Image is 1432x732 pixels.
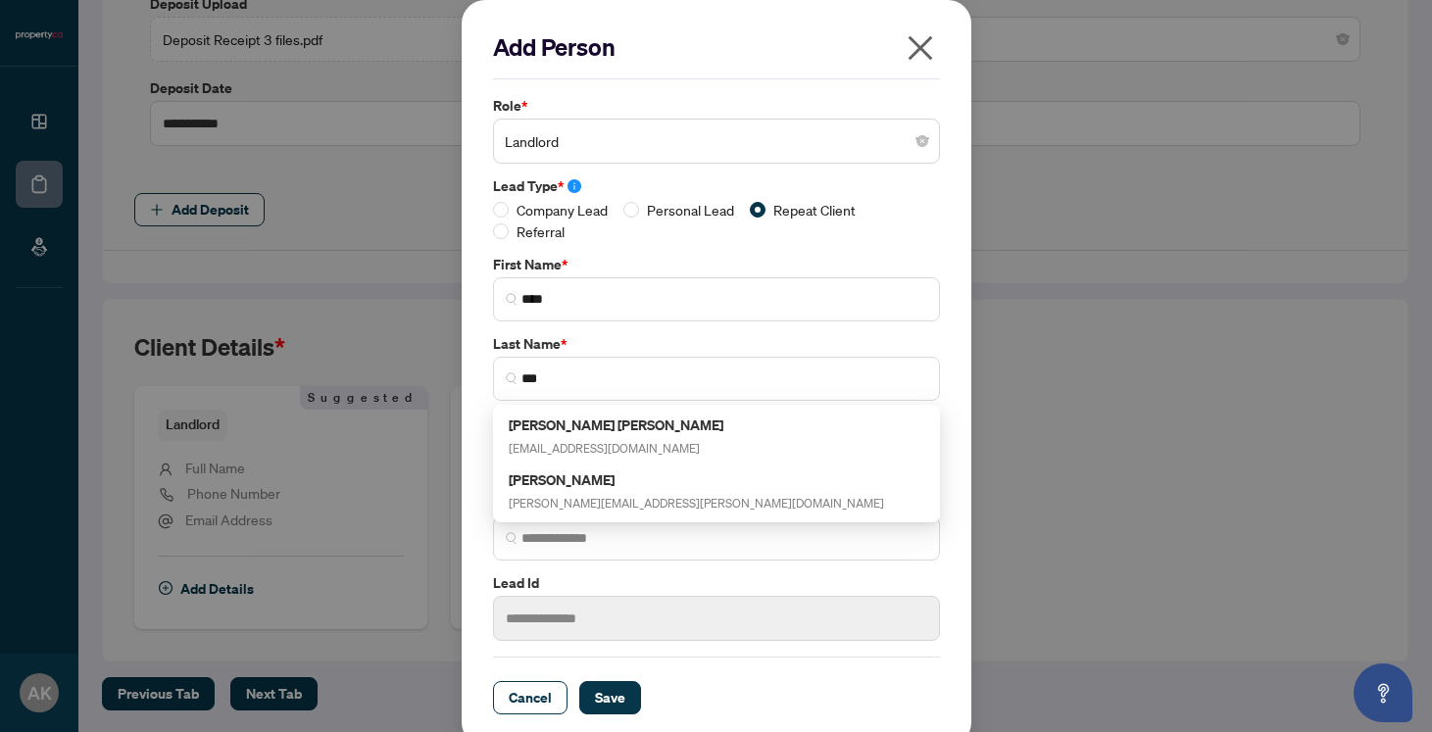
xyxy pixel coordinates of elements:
[765,199,864,220] span: Repeat Client
[509,414,729,436] h5: [PERSON_NAME] [PERSON_NAME]
[568,179,581,193] span: info-circle
[493,31,940,63] h2: Add Person
[509,496,884,511] span: [PERSON_NAME][EMAIL_ADDRESS][PERSON_NAME][DOMAIN_NAME]
[506,372,518,384] img: search_icon
[506,532,518,544] img: search_icon
[493,572,940,594] label: Lead Id
[579,681,641,714] button: Save
[493,95,940,117] label: Role
[509,682,552,713] span: Cancel
[916,135,928,147] span: close-circle
[493,681,568,714] button: Cancel
[509,220,572,242] span: Referral
[506,293,518,305] img: search_icon
[493,254,940,275] label: First Name
[595,682,625,713] span: Save
[905,32,936,64] span: close
[493,333,940,355] label: Last Name
[509,441,700,456] span: [EMAIL_ADDRESS][DOMAIN_NAME]
[639,199,742,220] span: Personal Lead
[1354,663,1412,722] button: Open asap
[505,122,928,160] span: Landlord
[509,199,616,220] span: Company Lead
[509,468,884,491] h5: [PERSON_NAME]
[493,175,940,197] label: Lead Type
